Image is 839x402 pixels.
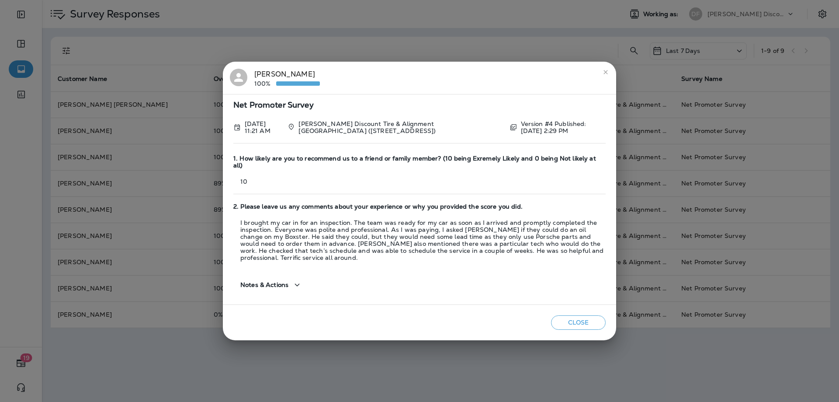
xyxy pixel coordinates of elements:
[254,69,320,87] div: [PERSON_NAME]
[551,315,606,330] button: Close
[599,65,613,79] button: close
[240,281,288,289] span: Notes & Actions
[233,219,606,261] p: I brought my car in for an inspection. The team was ready for my car as soon as I arrived and pro...
[233,203,606,210] span: 2. Please leave us any comments about your experience or why you provided the score you did.
[233,273,309,297] button: Notes & Actions
[245,120,281,134] p: Sep 20, 2025 11:21 AM
[254,80,276,87] p: 100%
[233,101,606,109] span: Net Promoter Survey
[233,178,606,185] p: 10
[233,155,606,170] span: 1. How likely are you to recommend us to a friend or family member? (10 being Exremely Likely and...
[298,120,502,134] p: [PERSON_NAME] Discount Tire & Alignment [GEOGRAPHIC_DATA] ([STREET_ADDRESS])
[521,120,606,134] p: Version #4 Published: [DATE] 2:29 PM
